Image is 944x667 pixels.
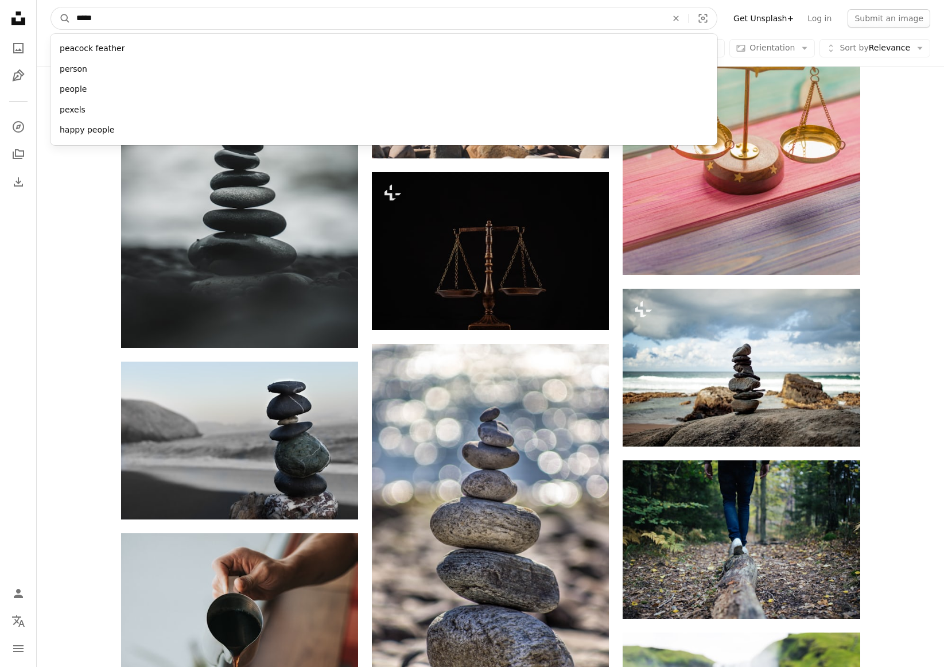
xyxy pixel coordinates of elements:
[50,38,717,59] div: peacock feather
[663,7,689,29] button: Clear
[121,164,358,174] a: selective focus photography of pile of decorative stones
[848,9,930,28] button: Submit an image
[840,43,868,52] span: Sort by
[50,59,717,80] div: person
[7,170,30,193] a: Download History
[840,42,910,54] span: Relevance
[372,517,609,527] a: gray stones
[121,362,358,519] img: five black rocks
[749,43,795,52] span: Orientation
[372,246,609,256] a: a wooden balance scale with a black background
[51,7,71,29] button: Search Unsplash
[50,79,717,100] div: people
[50,100,717,121] div: pexels
[50,7,717,30] form: Find visuals sitewide
[7,64,30,87] a: Illustrations
[623,289,860,447] img: a stack of rocks sitting on top of a beach
[623,460,860,618] img: man walking on forest
[50,120,717,141] div: happy people
[623,534,860,544] a: man walking on forest
[7,582,30,605] a: Log in / Sign up
[7,610,30,633] button: Language
[7,143,30,166] a: Collections
[623,362,860,373] a: a stack of rocks sitting on top of a beach
[7,637,30,660] button: Menu
[801,9,838,28] a: Log in
[7,37,30,60] a: Photos
[689,7,717,29] button: Visual search
[727,9,801,28] a: Get Unsplash+
[7,7,30,32] a: Home — Unsplash
[729,39,815,57] button: Orientation
[7,115,30,138] a: Explore
[623,123,860,134] a: gold and silver round frame magnifying glass
[121,435,358,445] a: five black rocks
[819,39,930,57] button: Sort byRelevance
[372,172,609,330] img: a wooden balance scale with a black background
